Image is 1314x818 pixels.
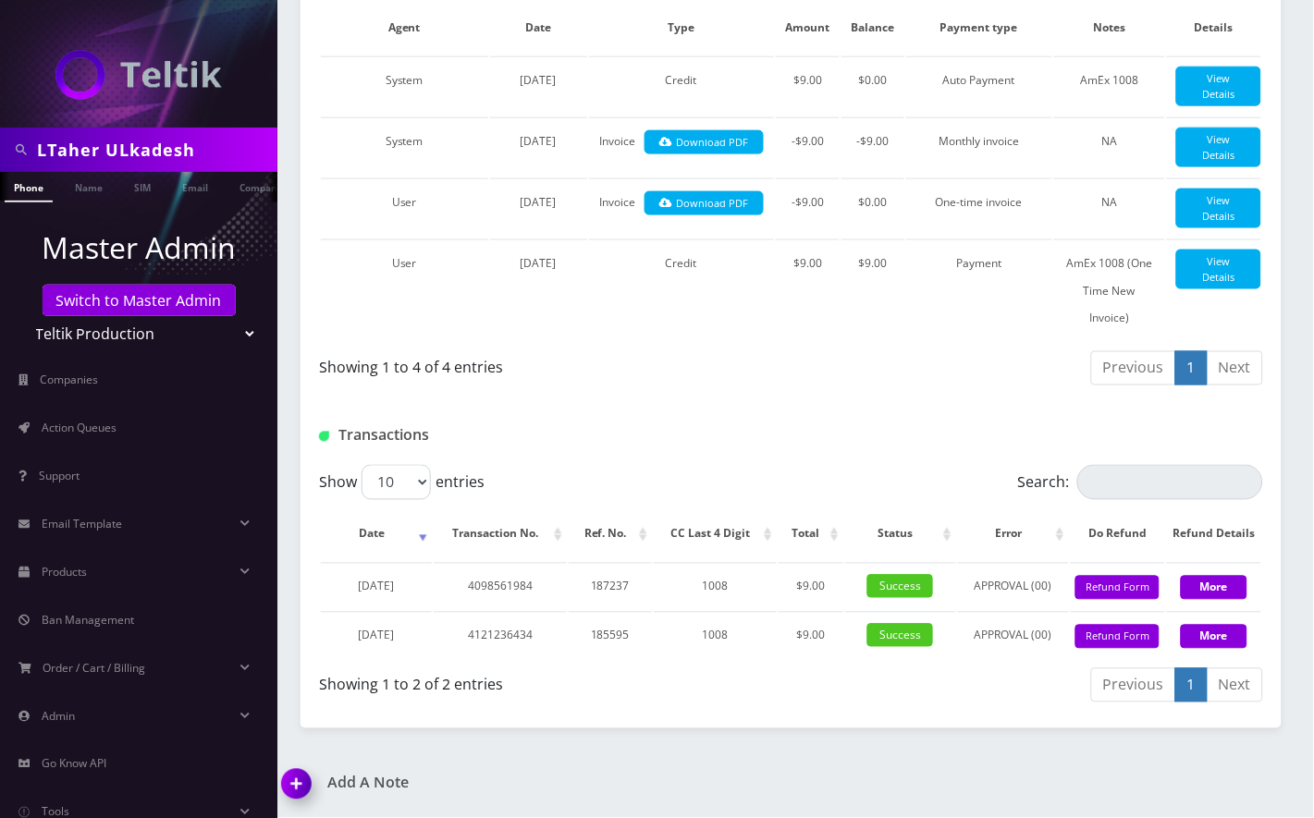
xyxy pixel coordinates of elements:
a: View Details [1176,67,1261,106]
td: APPROVAL (00) [958,612,1069,659]
td: Invoice [589,117,775,177]
td: APPROVAL (00) [958,563,1069,610]
td: -$9.00 [841,117,904,177]
td: $0.00 [841,178,904,238]
a: Phone [5,172,53,202]
span: [DATE] [521,255,557,271]
input: Search: [1077,465,1263,500]
td: $9.00 [776,56,840,116]
td: AmEx 1008 (One Time New Invoice) [1054,239,1165,342]
img: Teltik Production [55,50,222,100]
input: Search in Company [37,132,273,167]
td: 4098561984 [434,563,567,610]
td: $9.00 [779,612,843,659]
a: Download PDF [645,191,764,216]
span: Action Queues [42,420,117,435]
th: Details [1167,1,1261,55]
span: Products [42,564,87,580]
th: Transaction No.: activate to sort column ascending [434,507,567,561]
span: [DATE] [521,194,557,210]
span: Companies [41,372,99,387]
button: More [1181,576,1247,600]
a: SIM [125,172,160,201]
th: Notes [1054,1,1165,55]
label: Search: [1018,465,1263,500]
th: Status: activate to sort column ascending [845,507,956,561]
td: System [321,117,488,177]
a: Next [1207,668,1263,702]
label: Show entries [319,465,485,500]
a: Switch to Master Admin [43,285,236,316]
button: More [1181,625,1247,649]
span: [DATE] [359,628,395,643]
a: 1 [1175,351,1208,385]
td: NA [1054,178,1165,238]
th: Payment type [906,1,1052,55]
span: [DATE] [521,133,557,149]
td: $9.00 [841,239,904,342]
a: Previous [1091,351,1176,385]
th: Do Refund [1071,507,1166,561]
td: User [321,178,488,238]
div: Showing 1 to 4 of 4 entries [319,349,778,379]
span: [DATE] [521,72,557,88]
th: Date: activate to sort column ascending [321,507,432,561]
td: Payment [906,239,1052,342]
th: Error: activate to sort column ascending [958,507,1069,561]
th: Amount [776,1,840,55]
td: AmEx 1008 [1054,56,1165,116]
a: View Details [1176,189,1261,228]
td: 1008 [654,612,777,659]
select: Showentries [362,465,431,500]
th: Ref. No.: activate to sort column ascending [569,507,651,561]
td: $0.00 [841,56,904,116]
td: $9.00 [776,239,840,342]
td: 1008 [654,563,777,610]
span: Email Template [42,516,122,531]
td: Auto Payment [906,56,1052,116]
td: 185595 [569,612,651,659]
td: Invoice [589,178,775,238]
img: Transactions [319,432,329,442]
th: Type [589,1,775,55]
span: Admin [42,708,75,724]
th: Balance [841,1,904,55]
a: Email [173,172,217,201]
th: Agent [321,1,488,55]
td: System [321,56,488,116]
td: -$9.00 [776,117,840,177]
th: Date [490,1,587,55]
button: Refund Form [1075,576,1160,601]
span: Success [867,624,933,647]
th: Refund Details [1167,507,1261,561]
button: Refund Form [1075,625,1160,650]
td: Monthly invoice [906,117,1052,177]
a: 1 [1175,668,1208,702]
a: Company [230,172,292,201]
a: View Details [1176,250,1261,289]
td: 187237 [569,563,651,610]
td: One-time invoice [906,178,1052,238]
span: Ban Management [42,612,134,628]
h1: Transactions [319,427,615,445]
td: 4121236434 [434,612,567,659]
th: CC Last 4 Digit: activate to sort column ascending [654,507,777,561]
span: Order / Cart / Billing [43,660,146,676]
td: Credit [589,239,775,342]
span: [DATE] [359,579,395,594]
td: $9.00 [779,563,843,610]
td: User [321,239,488,342]
td: -$9.00 [776,178,840,238]
a: Download PDF [645,130,764,155]
a: Add A Note [282,775,778,792]
th: Total: activate to sort column ascending [779,507,843,561]
span: Go Know API [42,756,106,772]
div: Showing 1 to 2 of 2 entries [319,666,778,696]
a: Previous [1091,668,1176,702]
td: NA [1054,117,1165,177]
td: Credit [589,56,775,116]
span: Support [39,468,80,483]
a: Name [66,172,112,201]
